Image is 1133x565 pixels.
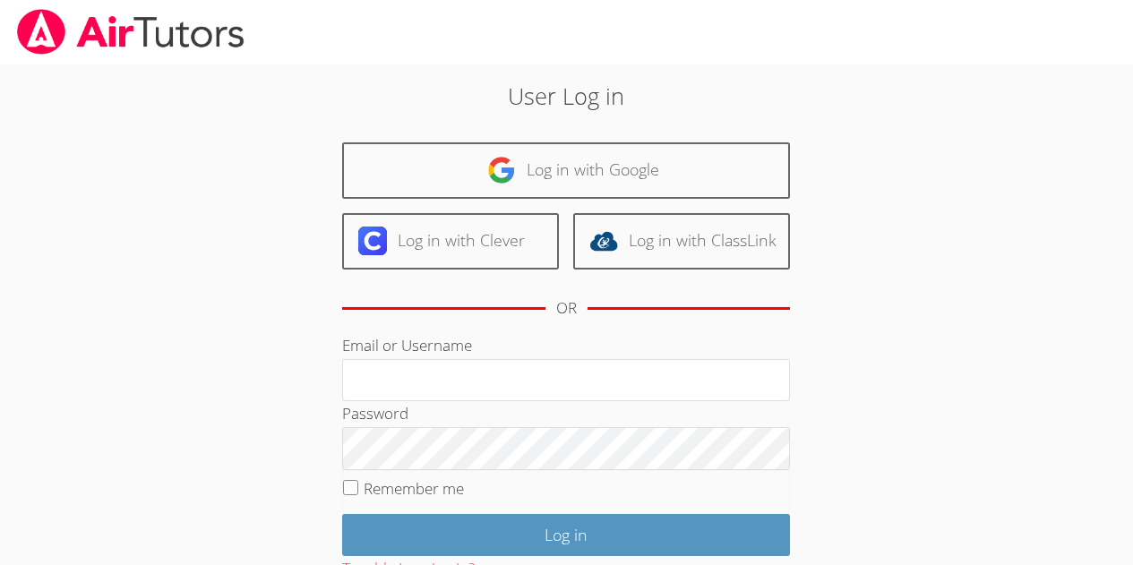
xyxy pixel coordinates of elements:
[364,478,464,499] label: Remember me
[556,295,577,321] div: OR
[487,156,516,184] img: google-logo-50288ca7cdecda66e5e0955fdab243c47b7ad437acaf1139b6f446037453330a.svg
[573,213,790,270] a: Log in with ClassLink
[342,213,559,270] a: Log in with Clever
[15,9,246,55] img: airtutors_banner-c4298cdbf04f3fff15de1276eac7730deb9818008684d7c2e4769d2f7ddbe033.png
[342,335,472,355] label: Email or Username
[589,227,618,255] img: classlink-logo-d6bb404cc1216ec64c9a2012d9dc4662098be43eaf13dc465df04b49fa7ab582.svg
[342,403,408,424] label: Password
[261,79,872,113] h2: User Log in
[358,227,387,255] img: clever-logo-6eab21bc6e7a338710f1a6ff85c0baf02591cd810cc4098c63d3a4b26e2feb20.svg
[342,514,790,556] input: Log in
[342,142,790,199] a: Log in with Google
